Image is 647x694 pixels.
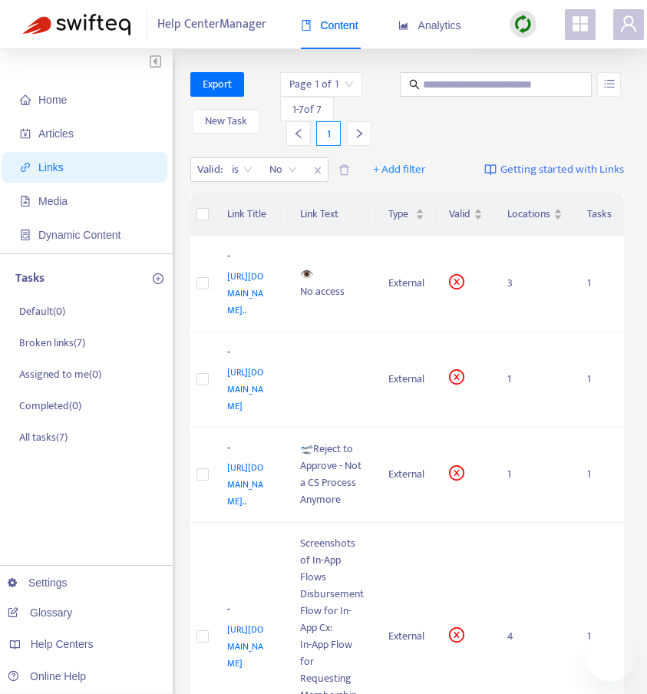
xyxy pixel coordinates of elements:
[586,633,635,682] iframe: Button to launch messaging window
[31,638,94,650] span: Help Centers
[205,113,247,130] span: New Task
[300,586,364,636] div: Disbursement Flow for In-App Cx:
[376,193,437,236] th: Type
[227,269,263,318] span: [URL][DOMAIN_NAME]..
[388,206,412,223] span: Type
[20,162,31,173] span: link
[288,193,376,236] th: Link Text
[293,128,304,139] span: left
[398,19,461,31] span: Analytics
[300,441,364,508] div: 🛫Reject to Approve - Not a CS Process Anymore
[227,248,270,268] div: -
[300,535,364,586] div: Screenshots of In-App Flows
[19,335,85,351] p: Broken links ( 7 )
[203,76,232,93] span: Export
[20,230,31,240] span: container
[495,332,575,428] td: 1
[19,429,68,445] p: All tasks ( 7 )
[157,10,266,39] span: Help Center Manager
[449,465,464,481] span: close-circle
[227,622,263,671] span: [URL][DOMAIN_NAME]
[449,369,464,385] span: close-circle
[500,161,624,179] span: Getting started with Links
[300,283,364,300] div: No access
[8,577,68,589] a: Settings
[215,193,289,236] th: Link Title
[153,273,163,284] span: plus-circle
[575,428,624,524] td: 1
[19,303,65,319] p: Default ( 0 )
[619,15,638,33] span: user
[38,127,74,140] span: Articles
[227,460,263,509] span: [URL][DOMAIN_NAME]..
[495,193,575,236] th: Locations
[300,266,364,283] div: 👁️
[604,78,615,89] span: unordered-list
[269,158,297,181] span: No
[301,19,358,31] span: Content
[409,79,420,90] span: search
[19,366,101,382] p: Assigned to me ( 0 )
[316,121,341,146] div: 1
[227,601,270,621] div: -
[19,398,81,414] p: Completed ( 0 )
[449,206,470,223] span: Valid
[495,236,575,332] td: 3
[388,371,424,388] div: External
[308,161,328,180] span: close
[361,157,437,182] button: + Add filter
[20,94,31,105] span: home
[398,20,409,31] span: area-chart
[193,109,259,134] button: New Task
[575,236,624,332] td: 1
[437,193,495,236] th: Valid
[449,627,464,643] span: close-circle
[8,670,86,682] a: Online Help
[388,628,424,645] div: External
[20,128,31,139] span: account-book
[388,275,424,292] div: External
[388,466,424,483] div: External
[191,158,225,181] span: Valid :
[38,195,68,207] span: Media
[301,20,312,31] span: book
[8,606,72,619] a: Glossary
[354,128,365,139] span: right
[292,101,322,117] span: 1 - 7 of 7
[373,160,426,179] span: + Add filter
[38,94,67,106] span: Home
[575,193,624,236] th: Tasks
[484,164,497,176] img: image-link
[449,274,464,289] span: close-circle
[507,206,550,223] span: Locations
[495,428,575,524] td: 1
[338,164,350,176] span: delete
[38,229,120,241] span: Dynamic Content
[227,365,263,414] span: [URL][DOMAIN_NAME]
[15,269,45,288] p: Tasks
[227,344,270,364] div: -
[190,72,244,97] button: Export
[38,161,64,173] span: Links
[575,332,624,428] td: 1
[484,157,624,182] a: Getting started with Links
[23,14,130,35] img: Swifteq
[571,15,589,33] span: appstore
[597,72,621,97] button: unordered-list
[513,15,533,34] img: sync.dc5367851b00ba804db3.png
[232,158,253,181] span: is
[20,196,31,207] span: file-image
[227,440,270,460] div: -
